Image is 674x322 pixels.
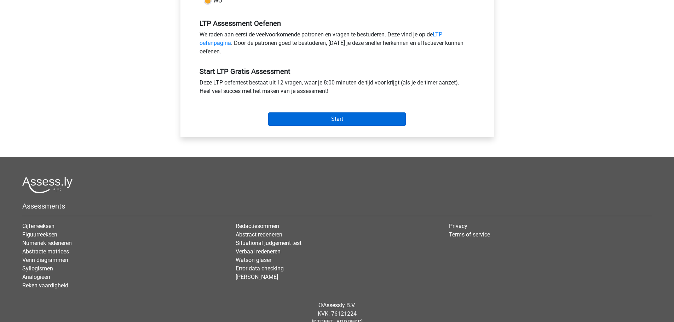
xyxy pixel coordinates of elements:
[22,202,652,210] h5: Assessments
[236,265,284,272] a: Error data checking
[236,240,301,246] a: Situational judgement test
[22,177,73,193] img: Assessly logo
[22,231,57,238] a: Figuurreeksen
[236,257,271,263] a: Watson glaser
[22,257,68,263] a: Venn diagrammen
[22,248,69,255] a: Abstracte matrices
[449,223,467,229] a: Privacy
[200,67,475,76] h5: Start LTP Gratis Assessment
[22,223,54,229] a: Cijferreeksen
[449,231,490,238] a: Terms of service
[268,112,406,126] input: Start
[236,248,281,255] a: Verbaal redeneren
[236,223,279,229] a: Redactiesommen
[22,282,68,289] a: Reken vaardigheid
[236,274,278,280] a: [PERSON_NAME]
[22,265,53,272] a: Syllogismen
[194,30,480,59] div: We raden aan eerst de veelvoorkomende patronen en vragen te bestuderen. Deze vind je op de . Door...
[236,231,282,238] a: Abstract redeneren
[194,78,480,98] div: Deze LTP oefentest bestaat uit 12 vragen, waar je 8:00 minuten de tijd voor krijgt (als je de tim...
[323,302,356,309] a: Assessly B.V.
[22,274,50,280] a: Analogieen
[22,240,72,246] a: Numeriek redeneren
[200,19,475,28] h5: LTP Assessment Oefenen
